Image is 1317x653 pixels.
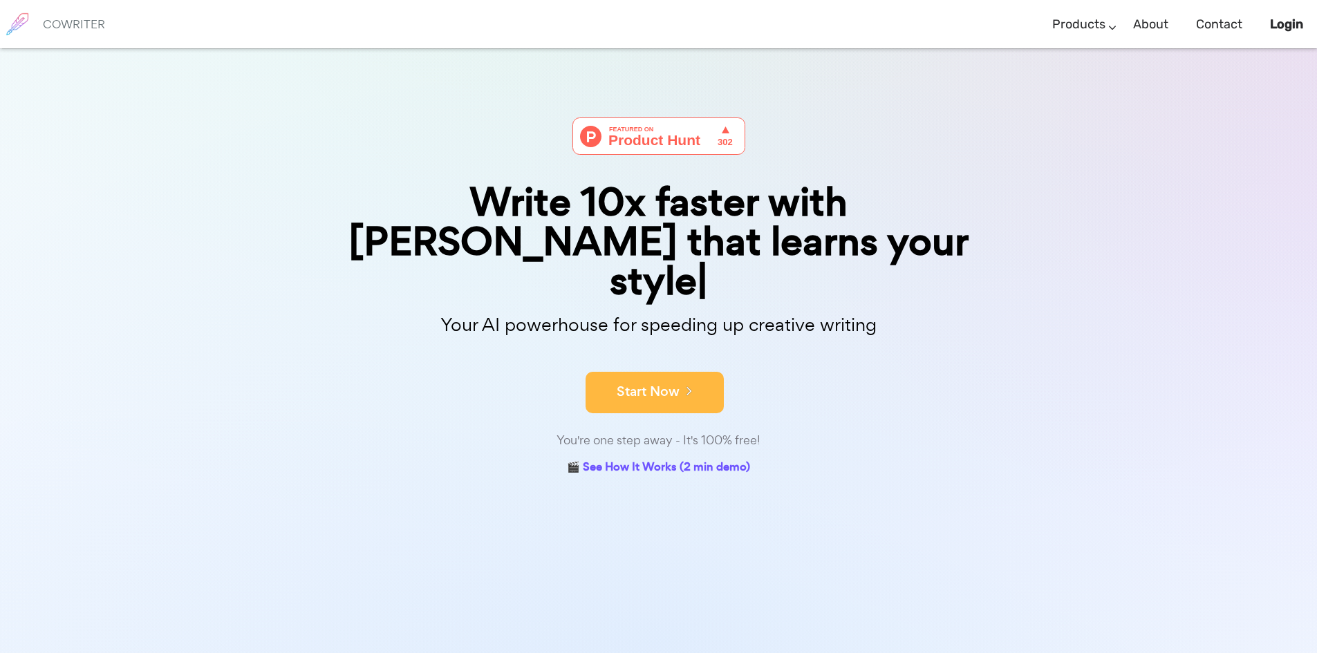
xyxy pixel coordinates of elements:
a: Products [1052,4,1105,45]
a: Login [1270,4,1303,45]
div: Write 10x faster with [PERSON_NAME] that learns your style [313,182,1005,301]
div: You're one step away - It's 100% free! [313,430,1005,451]
b: Login [1270,17,1303,32]
a: 🎬 See How It Works (2 min demo) [567,457,750,479]
a: Contact [1196,4,1242,45]
p: Your AI powerhouse for speeding up creative writing [313,310,1005,340]
img: Cowriter - Your AI buddy for speeding up creative writing | Product Hunt [572,117,745,155]
a: About [1133,4,1168,45]
button: Start Now [586,372,724,413]
h6: COWRITER [43,18,105,30]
